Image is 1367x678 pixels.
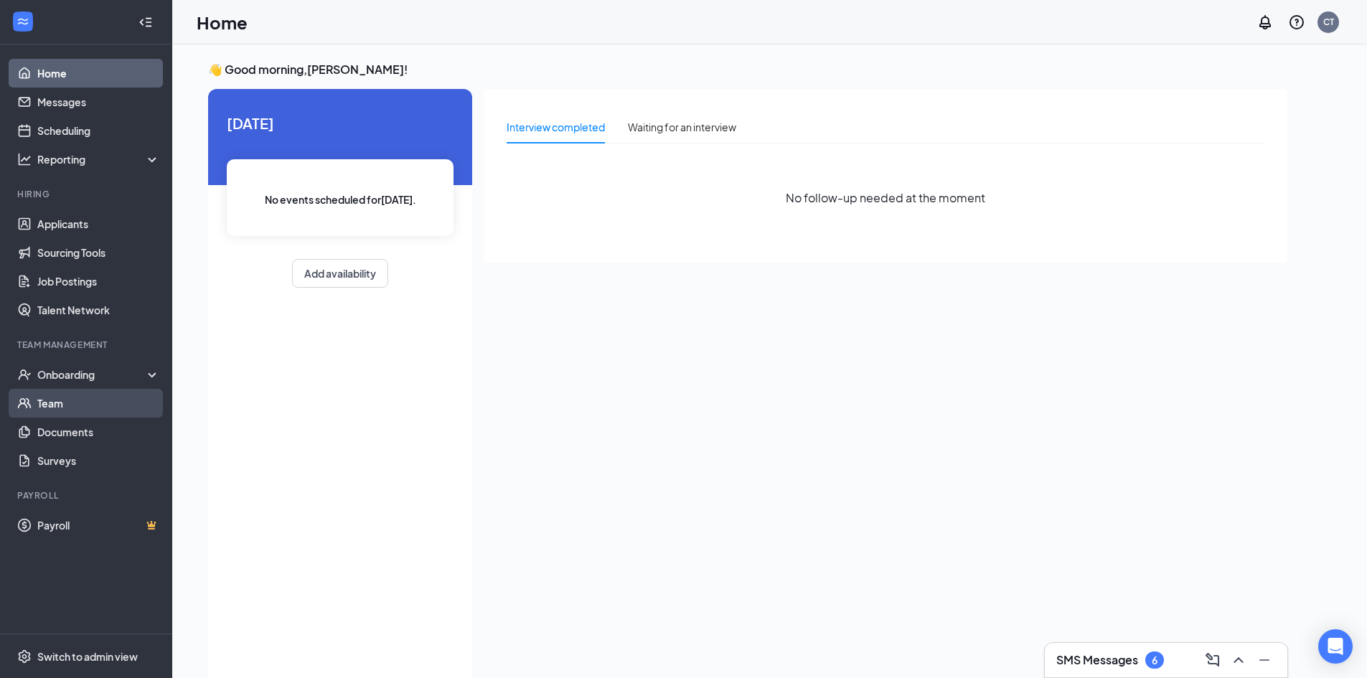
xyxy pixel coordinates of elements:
[37,446,160,475] a: Surveys
[17,152,32,166] svg: Analysis
[1204,651,1221,669] svg: ComposeMessage
[37,152,161,166] div: Reporting
[37,389,160,418] a: Team
[17,489,157,502] div: Payroll
[1256,14,1274,31] svg: Notifications
[17,649,32,664] svg: Settings
[1256,651,1273,669] svg: Minimize
[37,296,160,324] a: Talent Network
[1288,14,1305,31] svg: QuestionInfo
[37,367,148,382] div: Onboarding
[208,62,1287,77] h3: 👋 Good morning, [PERSON_NAME] !
[37,511,160,540] a: PayrollCrown
[1227,649,1250,672] button: ChevronUp
[628,119,736,135] div: Waiting for an interview
[17,339,157,351] div: Team Management
[227,112,454,134] span: [DATE]
[1318,629,1353,664] div: Open Intercom Messenger
[265,192,416,207] span: No events scheduled for [DATE] .
[37,649,138,664] div: Switch to admin view
[37,267,160,296] a: Job Postings
[1323,16,1334,28] div: CT
[1056,652,1138,668] h3: SMS Messages
[138,15,153,29] svg: Collapse
[37,418,160,446] a: Documents
[16,14,30,29] svg: WorkstreamLogo
[17,367,32,382] svg: UserCheck
[37,88,160,116] a: Messages
[1230,651,1247,669] svg: ChevronUp
[37,59,160,88] a: Home
[1152,654,1157,667] div: 6
[507,119,605,135] div: Interview completed
[197,10,248,34] h1: Home
[1201,649,1224,672] button: ComposeMessage
[1253,649,1276,672] button: Minimize
[786,189,985,207] span: No follow-up needed at the moment
[37,209,160,238] a: Applicants
[37,116,160,145] a: Scheduling
[37,238,160,267] a: Sourcing Tools
[17,188,157,200] div: Hiring
[292,259,388,288] button: Add availability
